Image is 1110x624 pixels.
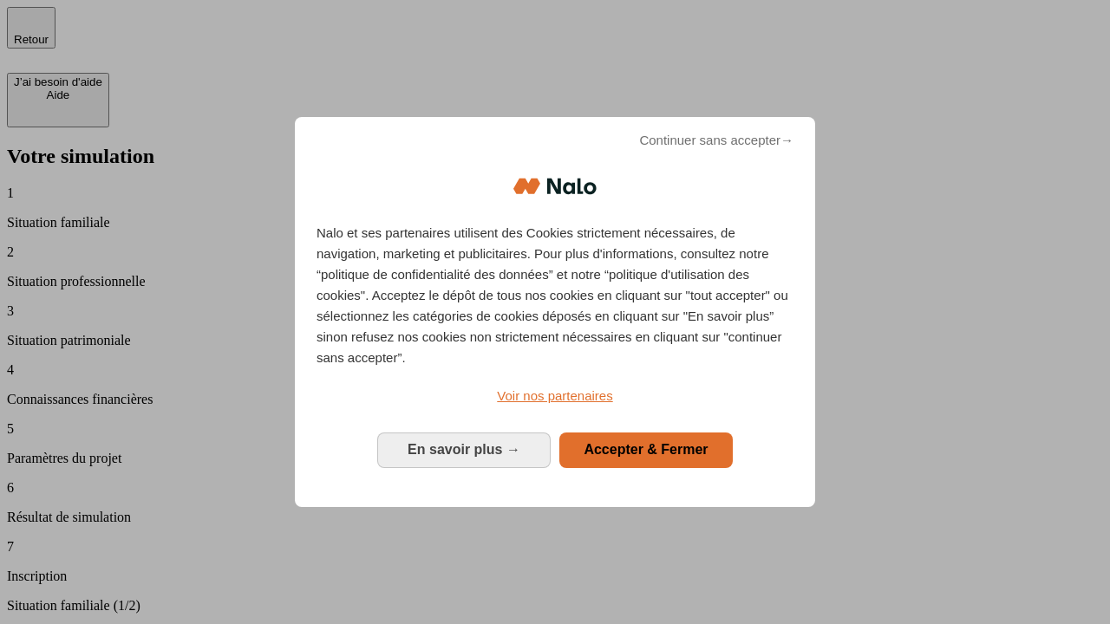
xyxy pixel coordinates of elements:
[639,130,793,151] span: Continuer sans accepter→
[584,442,708,457] span: Accepter & Fermer
[317,223,793,368] p: Nalo et ses partenaires utilisent des Cookies strictement nécessaires, de navigation, marketing e...
[317,386,793,406] a: Voir nos partenaires
[377,432,551,467] button: En savoir plus: Configurer vos consentements
[408,442,520,457] span: En savoir plus →
[295,117,815,506] div: Bienvenue chez Nalo Gestion du consentement
[497,388,612,403] span: Voir nos partenaires
[513,160,597,212] img: Logo
[559,432,733,467] button: Accepter & Fermer: Accepter notre traitement des données et fermer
